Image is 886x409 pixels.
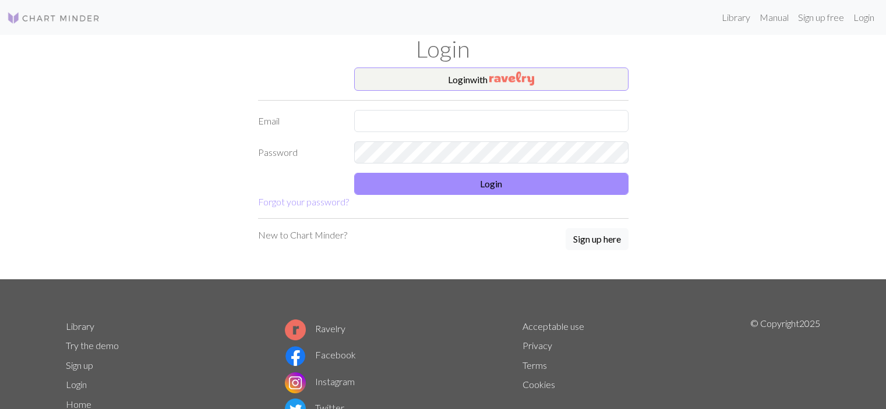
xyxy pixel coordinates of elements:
a: Try the demo [66,340,119,351]
a: Instagram [285,376,355,387]
a: Sign up [66,360,93,371]
img: Instagram logo [285,372,306,393]
p: New to Chart Minder? [258,228,347,242]
a: Sign up here [566,228,629,251]
a: Acceptable use [523,321,584,332]
a: Facebook [285,349,356,360]
a: Privacy [523,340,552,351]
button: Login [354,173,629,195]
label: Email [251,110,347,132]
a: Cookies [523,379,555,390]
a: Manual [755,6,793,29]
a: Ravelry [285,323,345,334]
h1: Login [59,35,828,63]
img: Facebook logo [285,346,306,367]
button: Loginwith [354,67,629,91]
a: Terms [523,360,547,371]
label: Password [251,141,347,163]
img: Ravelry [489,72,534,86]
img: Logo [7,11,100,25]
a: Forgot your password? [258,196,349,207]
a: Sign up free [793,6,849,29]
a: Login [849,6,879,29]
a: Login [66,379,87,390]
a: Library [66,321,94,332]
button: Sign up here [566,228,629,250]
img: Ravelry logo [285,319,306,340]
a: Library [717,6,755,29]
